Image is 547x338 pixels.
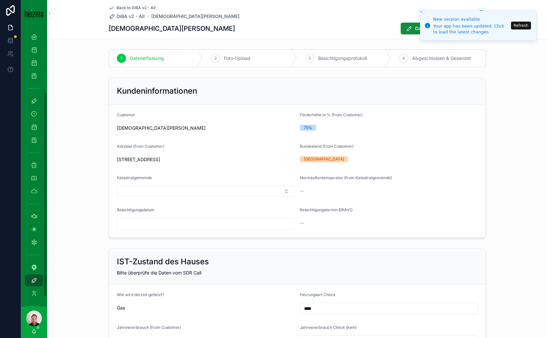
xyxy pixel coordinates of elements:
[117,270,201,275] span: Bitte überprüfe die Daten vom SDR Call
[401,23,483,34] button: Datenerfassung abschließen
[300,112,363,117] span: Förderhöhe in % (from Customer)
[415,25,478,32] span: Datenerfassung abschließen
[418,9,425,15] button: Close toast
[117,256,209,267] h2: IST-Zustand des Hauses
[214,56,217,61] span: 2
[300,292,336,297] span: Heizungsart Check
[308,56,311,61] span: 3
[130,55,164,62] span: Datenerfassung
[117,186,295,197] button: Select Button
[117,325,181,330] span: Jahresverbrauch (from Customer)
[109,24,235,33] h1: [DEMOGRAPHIC_DATA][PERSON_NAME]
[402,56,405,61] span: 4
[117,112,135,117] span: Customer
[224,55,250,62] span: Foto-Upload
[117,86,197,96] h2: Kundeninformationen
[433,16,509,23] div: New version available
[511,22,531,29] button: Refresh
[117,175,152,180] span: Katastralgemeinde
[117,125,206,131] span: [DEMOGRAPHIC_DATA][PERSON_NAME]
[300,207,353,212] span: Besichtigungstermin BRAVO
[433,23,509,35] div: Your app has been updated. Click to load the latest changes
[151,13,240,20] a: [DEMOGRAPHIC_DATA][PERSON_NAME]
[304,125,312,131] div: 75%
[25,9,43,17] img: App logo
[117,305,295,311] span: Gas
[300,175,392,180] span: Normaußentemperatur (from Katastralgemeinde)
[117,13,145,20] span: DiBA v2 - All
[300,188,304,194] span: --
[117,156,295,163] span: [STREET_ADDRESS]
[300,325,356,330] span: Jahresverbrauch Check (kwh)
[318,55,367,62] span: Besichtigungsprotokoll
[117,144,164,149] span: Adresse (from Customer)
[117,5,155,10] span: Back to DiBA v2 - All
[117,207,155,212] span: Besichtigungsdatum
[117,292,164,297] span: Wie wird derzeit geheizt?
[300,144,354,149] span: Bundesland (from Customer)
[120,56,122,61] span: 1
[300,220,304,226] span: --
[109,13,145,20] a: DiBA v2 - All
[109,5,155,10] a: Back to DiBA v2 - All
[412,55,471,62] span: Abgeschlossen & Gesendet
[21,26,47,307] div: scrollable content
[304,156,344,162] div: [GEOGRAPHIC_DATA]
